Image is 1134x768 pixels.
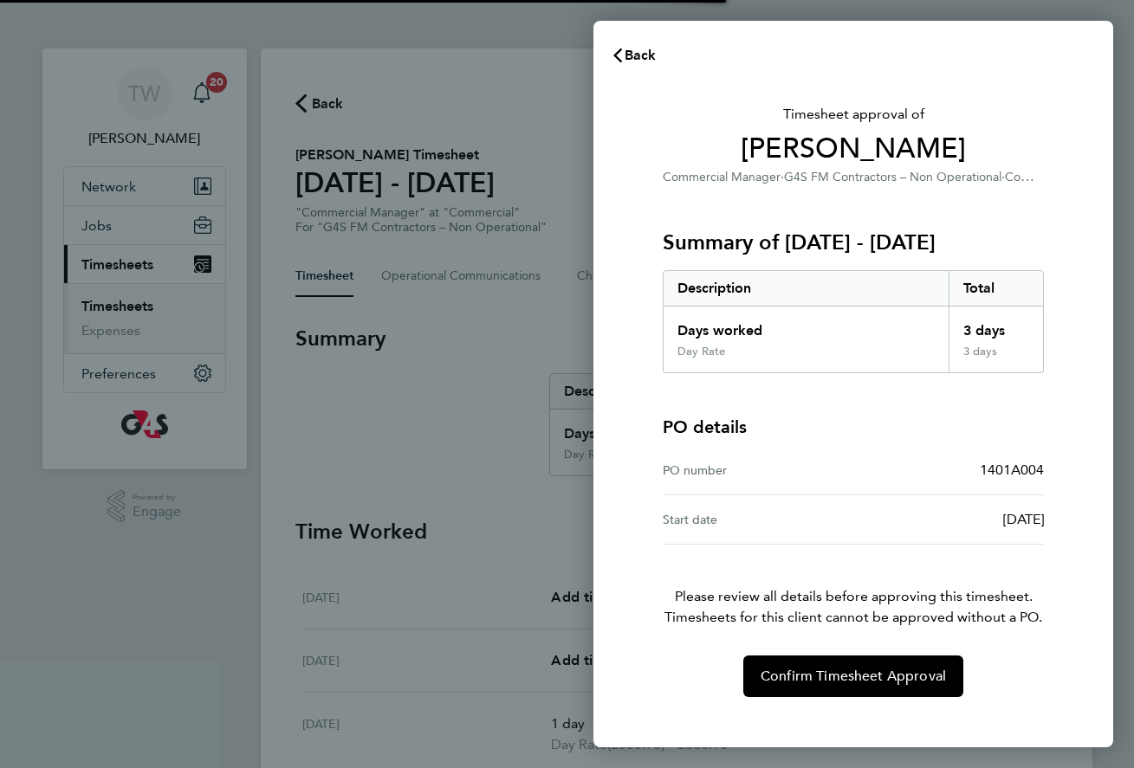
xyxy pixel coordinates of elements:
button: Back [593,38,674,73]
h3: Summary of [DATE] - [DATE] [663,229,1044,256]
div: 3 days [949,345,1044,372]
span: Timesheet approval of [663,104,1044,125]
div: Total [949,271,1044,306]
div: Start date [663,509,853,530]
span: 1401A004 [980,461,1044,478]
div: Description [664,271,949,306]
div: Day Rate [677,345,725,358]
span: G4S FM Contractors – Non Operational [784,170,1001,184]
div: 3 days [949,307,1044,345]
button: Confirm Timesheet Approval [743,655,963,697]
h4: PO details [663,415,747,439]
span: Back [625,47,657,63]
p: Please review all details before approving this timesheet. [642,545,1065,628]
div: Days worked [664,307,949,345]
span: · [1001,170,1005,184]
div: [DATE] [853,509,1044,530]
span: · [781,170,784,184]
div: PO number [663,460,853,481]
span: Confirm Timesheet Approval [761,668,946,685]
span: Commercial [1005,168,1070,184]
span: Commercial Manager [663,170,781,184]
span: [PERSON_NAME] [663,132,1044,166]
span: Timesheets for this client cannot be approved without a PO. [642,607,1065,628]
div: Summary of 22 - 28 Sep 2025 [663,270,1044,373]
